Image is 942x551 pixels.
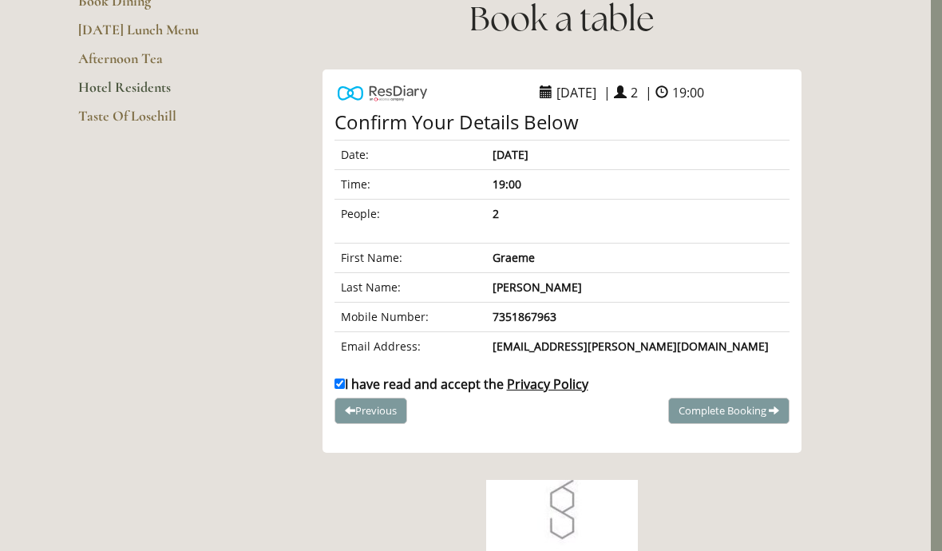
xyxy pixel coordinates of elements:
a: Afternoon Tea [78,50,231,78]
span: [DATE] [552,80,600,105]
td: Date: [334,141,486,170]
img: Powered by ResDiary [338,81,427,105]
span: Privacy Policy [507,375,588,393]
td: First Name: [334,244,486,273]
button: Previous [334,398,407,424]
span: | [645,84,652,101]
td: Email Address: [334,332,486,362]
h4: Confirm Your Details Below [334,112,790,133]
button: Complete Booking [668,398,790,424]
b: [PERSON_NAME] [493,279,582,295]
span: | [604,84,611,101]
b: 7351867963 [493,309,556,324]
span: Complete Booking [679,403,766,418]
td: Last Name: [334,273,486,303]
label: I have read and accept the [334,375,588,393]
td: Mobile Number: [334,303,486,332]
b: Graeme [493,250,535,265]
strong: 2 [493,206,499,221]
input: I have read and accept the Privacy Policy [334,379,345,389]
a: Hotel Residents [78,78,231,107]
strong: [DATE] [493,147,528,162]
b: [EMAIL_ADDRESS][PERSON_NAME][DOMAIN_NAME] [493,339,769,354]
td: Time: [334,170,486,200]
a: Taste Of Losehill [78,107,231,136]
span: 19:00 [668,80,708,105]
span: 2 [627,80,642,105]
td: People: [334,200,486,229]
strong: 19:00 [493,176,521,192]
a: [DATE] Lunch Menu [78,21,231,50]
